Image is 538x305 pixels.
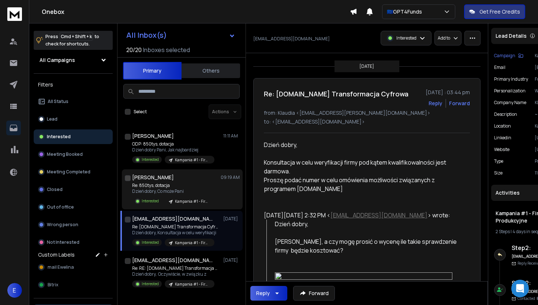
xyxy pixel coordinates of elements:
div: Dzień dobry, [264,140,464,149]
p: Re: RE: [DOMAIN_NAME] Transformacja Cyfrowa [132,265,220,271]
p: Size [494,170,502,176]
button: Not Interested [34,235,113,250]
p: website [494,147,509,152]
h1: Onebox [42,7,350,16]
h3: Custom Labels [38,251,75,258]
p: [DATE] [223,216,240,222]
button: Campaign [494,53,523,59]
button: Bitrix [34,278,113,292]
span: mail Ewelina [48,264,74,270]
p: 🇪🇺GPT4Funds [387,8,425,15]
div: Open Intercom Messenger [511,280,529,297]
h1: [PERSON_NAME] [132,132,174,140]
p: Primary Industry [494,76,528,82]
h1: All Campaigns [40,56,75,64]
p: Re: 850tys, dotacja [132,183,214,188]
button: Primary [123,62,182,80]
h1: [EMAIL_ADDRESS][DOMAIN_NAME] [132,215,213,223]
h3: Filters [34,80,113,90]
div: Forward [449,100,470,107]
button: E [7,283,22,298]
div: Konsultacja w celu weryfikacji firmy pod kątem kwalifikowalności jest darmowa. [264,158,464,176]
p: Dzień dobry, Konsultacja w celu weryfikacji [132,230,220,236]
p: Dzień dobry, Oczywiście, w związku z [132,271,220,277]
p: location [494,123,511,129]
p: Interested [142,240,159,245]
p: Get Free Credits [479,8,520,15]
p: Email [494,65,505,70]
span: 20 / 20 [126,45,142,54]
button: Meeting Completed [34,165,113,179]
p: to: <[EMAIL_ADDRESS][DOMAIN_NAME]> [264,118,470,125]
span: Cmd + Shift + k [60,32,93,41]
button: Forward [293,286,335,301]
button: All Status [34,94,113,109]
p: Dzień dobry Pani, Jak najbardziej [132,147,214,153]
button: Closed [34,182,113,197]
div: [PERSON_NAME], a czy mogę prosić o wycenę ile takie sprawdzenie firmy będzie kosztować? [275,237,464,255]
img: logo [7,7,22,21]
p: All Status [48,99,68,104]
p: Personalization [494,88,526,94]
button: Reply [250,286,287,301]
button: Out of office [34,200,113,214]
button: Interested [34,129,113,144]
p: Out of office [47,204,74,210]
p: Press to check for shortcuts. [45,33,99,48]
div: Proszę podać numer w celu omówienia możliwości związanych z programem [DOMAIN_NAME] [264,176,464,193]
h1: Re: [DOMAIN_NAME] Transformacja Cyfrowa [264,89,408,99]
label: Select [134,109,147,115]
p: Company Name [494,100,526,106]
p: Dzień dobry, Co może Pani [132,188,214,194]
button: Reply [429,100,442,107]
p: Description [494,111,517,117]
p: Interested [142,157,159,162]
a: [EMAIL_ADDRESS][DOMAIN_NAME] [330,211,427,219]
h1: All Inbox(s) [126,32,167,39]
div: [DATE][DATE] 2:32 PM < > wrote: [264,211,464,220]
button: Lead [34,112,113,126]
p: [DATE] [359,63,374,69]
p: Meeting Completed [47,169,90,175]
p: Campaign [494,53,515,59]
p: Not Interested [47,239,79,245]
p: Lead Details [496,32,527,40]
p: Lead [47,116,57,122]
button: mail Ewelina [34,260,113,275]
p: Meeting Booked [47,151,83,157]
p: Interested [47,134,71,140]
p: 09:19 AM [221,174,240,180]
p: Wrong person [47,222,78,228]
span: Bitrix [48,282,58,288]
p: [DATE] [223,257,240,263]
p: [EMAIL_ADDRESS][DOMAIN_NAME] [253,36,330,42]
button: Meeting Booked [34,147,113,162]
button: Others [182,63,240,79]
p: Interested [396,35,416,41]
div: Dzień dobry, [275,220,464,228]
h1: [PERSON_NAME] [132,174,174,181]
p: ODP: 850tys, dotacja [132,141,214,147]
p: [DATE] : 03:44 pm [426,89,470,96]
button: Wrong person [34,217,113,232]
p: Closed [47,187,63,192]
h3: Inboxes selected [143,45,190,54]
div: Reply [256,290,270,297]
p: from: Klaudia <[EMAIL_ADDRESS][PERSON_NAME][DOMAIN_NAME]> [264,109,470,117]
p: Kampania #1 - Firmy Produkcyjne [175,240,210,246]
p: Type [494,158,503,164]
button: Get Free Credits [464,4,525,19]
p: Add to [438,35,450,41]
p: Re: [DOMAIN_NAME] Transformacja Cyfrowa [132,224,220,230]
button: All Inbox(s) [120,28,241,43]
span: 2 Steps [496,228,510,235]
p: Kampania #1 - Firmy Produkcyjne [175,157,210,163]
p: 11:11 AM [223,133,240,139]
p: Interested [142,281,159,287]
p: Interested [142,198,159,204]
p: Kampania #1 - Firmy Produkcyjne [175,282,210,287]
p: Kampania #1 - Firmy Produkcyjne [175,199,210,204]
